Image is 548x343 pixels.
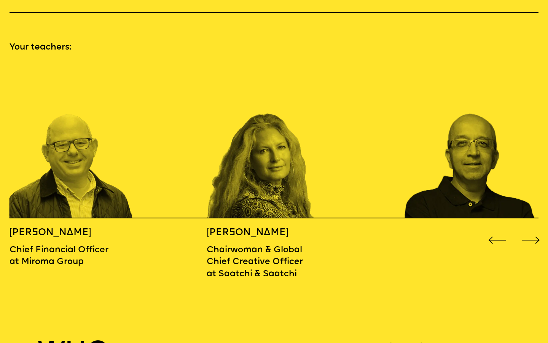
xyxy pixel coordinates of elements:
p: Chief Financial Officer at Miroma Group [10,244,141,268]
div: 11 / 16 [404,65,536,218]
div: 9 / 16 [10,65,141,218]
p: Chairwoman & Global Chief Creative Officer at Saatchi & Saatchi [207,244,305,280]
h5: [PERSON_NAME] [207,227,305,239]
div: Next slide [520,229,542,252]
div: 10 / 16 [207,65,338,218]
p: Your teachers: [10,42,538,54]
h5: [PERSON_NAME] [10,227,141,239]
div: Previous slide [486,229,508,252]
